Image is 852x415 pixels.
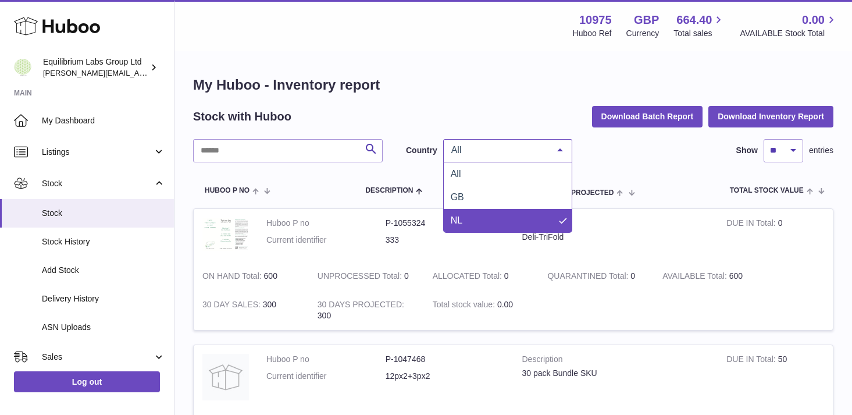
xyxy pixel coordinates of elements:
span: Listings [42,147,153,158]
span: Delivery History [42,293,165,304]
label: Country [406,145,437,156]
img: product image [202,218,249,251]
td: 600 [194,262,309,290]
dd: 12px2+3px2 [386,371,505,382]
span: All [448,144,548,156]
strong: ON HAND Total [202,271,264,283]
span: Total sales [673,28,725,39]
span: Sales [42,352,153,363]
img: h.woodrow@theliverclinic.com [14,59,31,76]
div: Currency [626,28,660,39]
strong: QUARANTINED Total [547,271,630,283]
dd: 333 [386,235,505,246]
span: Total stock value [730,187,804,194]
span: Huboo P no [205,187,249,194]
a: 0.00 AVAILABLE Stock Total [740,12,838,39]
button: Download Batch Report [592,106,703,127]
h2: Stock with Huboo [193,109,291,125]
strong: Total stock value [433,300,497,312]
td: 300 [309,290,424,330]
strong: DUE IN Total [726,354,778,367]
dt: Current identifier [266,371,386,382]
span: Stock [42,178,153,189]
span: ASN Uploads [42,322,165,333]
dd: P-1047468 [386,354,505,365]
dt: Current identifier [266,235,386,246]
span: GB [451,192,464,202]
dd: P-1055324 [386,218,505,229]
strong: 30 DAY SALES [202,300,263,312]
strong: 10975 [579,12,612,28]
span: 0.00 [497,300,513,309]
strong: 30 DAYS PROJECTED [318,300,404,312]
span: Add Stock [42,265,165,276]
h1: My Huboo - Inventory report [193,76,833,94]
td: 50 [718,345,833,412]
span: Stock History [42,236,165,247]
span: [PERSON_NAME][EMAIL_ADDRESS][DOMAIN_NAME] [43,68,233,77]
td: 0 [309,262,424,290]
a: 664.40 Total sales [673,12,725,39]
div: 30 pack Bundle SKU [522,368,710,379]
div: Huboo Ref [573,28,612,39]
span: 664.40 [676,12,712,28]
span: AVAILABLE Stock Total [740,28,838,39]
strong: DUE IN Total [726,218,778,230]
strong: Description [522,354,710,368]
span: All [451,169,461,179]
span: 0.00 [802,12,825,28]
div: Deli-TriFold [522,232,710,243]
span: 0 [630,271,635,281]
span: NL [451,215,462,225]
strong: UNPROCESSED Total [318,271,404,283]
strong: Description [522,218,710,232]
strong: AVAILABLE Total [662,271,729,283]
button: Download Inventory Report [708,106,833,127]
span: 30 DAYS PROJECTED [541,189,614,197]
span: entries [809,145,833,156]
dt: Huboo P no [266,354,386,365]
label: Show [736,145,758,156]
td: 0 [718,209,833,262]
span: Description [365,187,413,194]
span: My Dashboard [42,115,165,126]
td: 0 [424,262,539,290]
strong: ALLOCATED Total [433,271,504,283]
strong: GBP [634,12,659,28]
a: Log out [14,371,160,392]
span: Stock [42,208,165,219]
img: product image [202,354,249,400]
td: 300 [194,290,309,330]
div: Equilibrium Labs Group Ltd [43,56,148,79]
dt: Huboo P no [266,218,386,229]
td: 600 [654,262,769,290]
